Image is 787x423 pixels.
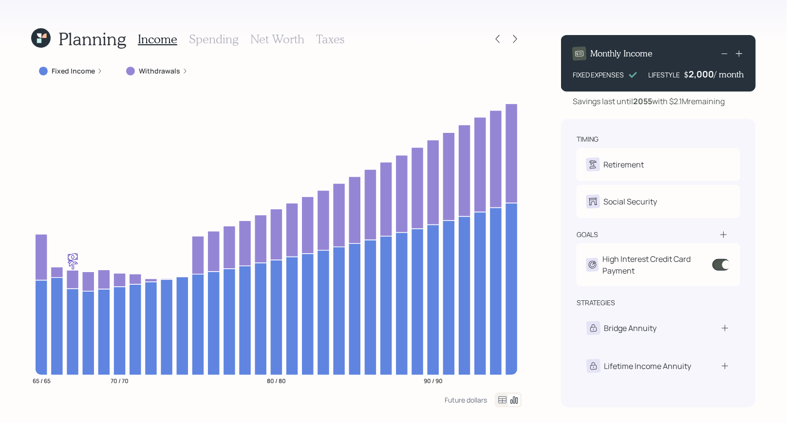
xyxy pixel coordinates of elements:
[577,134,599,144] div: timing
[139,66,180,76] label: Withdrawals
[573,70,624,80] div: FIXED EXPENSES
[138,32,177,46] h3: Income
[316,32,344,46] h3: Taxes
[604,360,692,372] div: Lifetime Income Annuity
[111,377,129,385] tspan: 70 / 70
[604,196,657,207] div: Social Security
[604,159,644,170] div: Retirement
[714,69,744,80] h4: / month
[424,377,443,385] tspan: 90 / 90
[684,69,689,80] h4: $
[33,377,51,385] tspan: 65 / 65
[689,68,714,80] div: 2,000
[58,28,126,49] h1: Planning
[649,70,680,80] div: LIFESTYLE
[250,32,304,46] h3: Net Worth
[602,253,712,276] div: High Interest Credit Card Payment
[189,32,239,46] h3: Spending
[52,66,95,76] label: Fixed Income
[573,95,725,107] div: Savings last until with $2.1M remaining
[590,48,653,59] h4: Monthly Income
[634,96,653,107] b: 2055
[267,377,286,385] tspan: 80 / 80
[577,298,616,308] div: strategies
[604,322,657,334] div: Bridge Annuity
[577,230,599,239] div: goals
[445,395,487,405] div: Future dollars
